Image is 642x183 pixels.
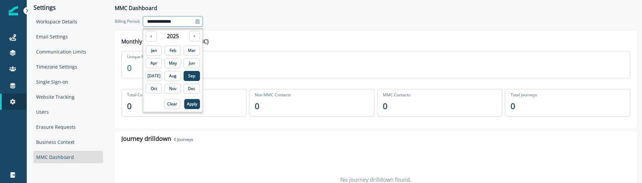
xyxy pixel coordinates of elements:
p: Feb [170,48,176,53]
p: Mar [188,48,196,53]
button: ‹ [146,31,156,41]
button: Aug [165,71,181,81]
div: Website Tracking [33,91,103,103]
button: Apply [184,99,200,109]
button: Nov [165,84,181,94]
p: MMC Contacts [383,92,410,98]
p: May [169,61,177,66]
div: Business Context [33,136,103,148]
button: May [165,58,181,68]
p: Oct [151,86,157,91]
p: Apply [187,102,197,106]
p: Unique MMCs [127,54,153,60]
p: Jan [151,48,157,53]
p: Total journeys [511,92,537,98]
button: Mar [184,45,200,56]
div: MMC Dashboard [33,151,103,163]
div: Email Settings [33,30,103,43]
p: Settings [33,4,103,11]
p: 0 [127,100,132,112]
button: Jun [184,58,200,68]
p: Clear [167,102,177,106]
h2: Journeys [174,137,193,142]
div: Erasure Requests [33,121,103,133]
p: 2025 [167,32,179,40]
button: Oct [146,84,162,94]
p: Aug [169,74,177,78]
p: [DATE] [147,74,160,78]
p: 0 [511,100,515,112]
button: Sep [184,71,200,81]
button: Clear [164,99,180,109]
div: Single Sign-on [33,76,103,88]
div: Communication Limits [33,45,103,58]
div: Users [33,106,103,118]
p: Non MMC Contacts [255,92,291,98]
p: 0 [255,100,259,112]
p: Sep [188,74,195,78]
p: ‹ [150,34,152,38]
button: Feb [165,45,181,56]
button: Dec [184,84,200,94]
button: › [189,31,200,41]
p: 0 [383,100,388,112]
p: Billing Period: [115,18,140,24]
p: Jun [189,61,195,66]
button: [DATE] [146,71,162,81]
p: Dec [188,86,195,91]
p: Total Contacts [127,92,154,98]
p: Apr [150,61,157,66]
div: Timezone Settings [33,61,103,73]
p: Nov [169,86,177,91]
button: Jan [146,45,162,56]
p: 0 [127,62,132,74]
div: Workspace Details [33,15,103,28]
h1: Journey drilldown [121,135,171,143]
p: › [194,34,195,38]
span: 0 [174,136,176,142]
img: Inflection [9,6,18,15]
p: Monthly Marketed Contacts (MMC) [121,37,630,45]
button: Apr [146,58,162,68]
